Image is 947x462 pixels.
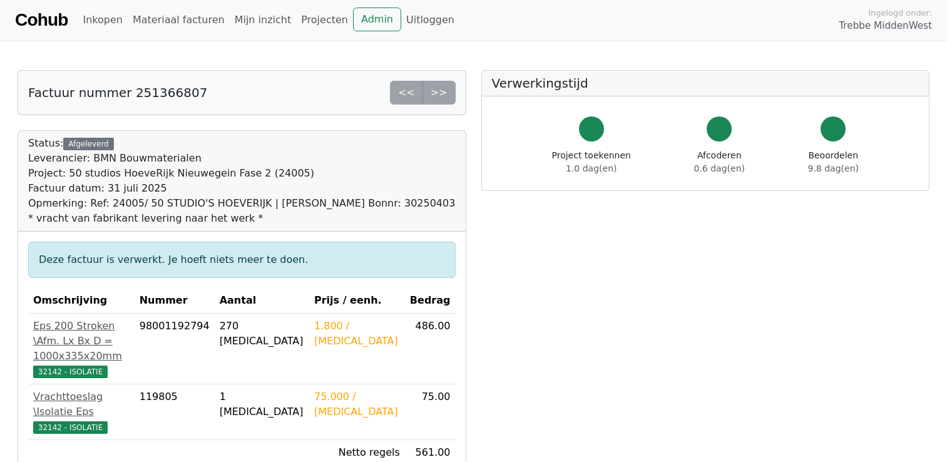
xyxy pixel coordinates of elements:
a: Mijn inzicht [230,8,297,33]
th: Bedrag [405,288,456,314]
div: Leverancier: BMN Bouwmaterialen [28,151,456,166]
div: Afgeleverd [63,138,113,150]
h5: Verwerkingstijd [492,76,919,91]
a: Cohub [15,5,68,35]
span: 32142 - ISOLATIE [33,366,108,378]
th: Prijs / eenh. [309,288,405,314]
td: 119805 [135,384,215,440]
div: 1.800 / [MEDICAL_DATA] [314,319,400,349]
a: Vrachttoeslag \Isolatie Eps32142 - ISOLATIE [33,389,130,434]
a: Projecten [296,8,353,33]
a: Inkopen [78,8,127,33]
h5: Factuur nummer 251366807 [28,85,207,100]
span: 9.8 dag(en) [808,163,859,173]
div: 1 [MEDICAL_DATA] [220,389,304,419]
div: Afcoderen [694,149,745,175]
span: 0.6 dag(en) [694,163,745,173]
a: Eps 200 Stroken \Afm. Lx Bx D = 1000x335x20mm32142 - ISOLATIE [33,319,130,379]
div: 75.000 / [MEDICAL_DATA] [314,389,400,419]
a: Admin [353,8,401,31]
div: Deze factuur is verwerkt. Je hoeft niets meer te doen. [28,242,456,278]
th: Aantal [215,288,309,314]
div: Status: [28,136,456,226]
span: 32142 - ISOLATIE [33,421,108,434]
div: Project: 50 studios HoeveRijk Nieuwegein Fase 2 (24005) [28,166,456,181]
span: Trebbe MiddenWest [839,19,932,33]
a: Materiaal facturen [128,8,230,33]
div: Factuur datum: 31 juli 2025 [28,181,456,196]
th: Nummer [135,288,215,314]
div: Vrachttoeslag \Isolatie Eps [33,389,130,419]
td: 98001192794 [135,314,215,384]
td: 75.00 [405,384,456,440]
div: Project toekennen [552,149,631,175]
span: 1.0 dag(en) [566,163,617,173]
span: Ingelogd onder: [868,7,932,19]
a: Uitloggen [401,8,459,33]
div: Eps 200 Stroken \Afm. Lx Bx D = 1000x335x20mm [33,319,130,364]
td: 486.00 [405,314,456,384]
div: 270 [MEDICAL_DATA] [220,319,304,349]
th: Omschrijving [28,288,135,314]
div: Opmerking: Ref: 24005/ 50 STUDIO'S HOEVERIJK | [PERSON_NAME] Bonnr: 30250403 * vracht van fabrika... [28,196,456,226]
div: Beoordelen [808,149,859,175]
